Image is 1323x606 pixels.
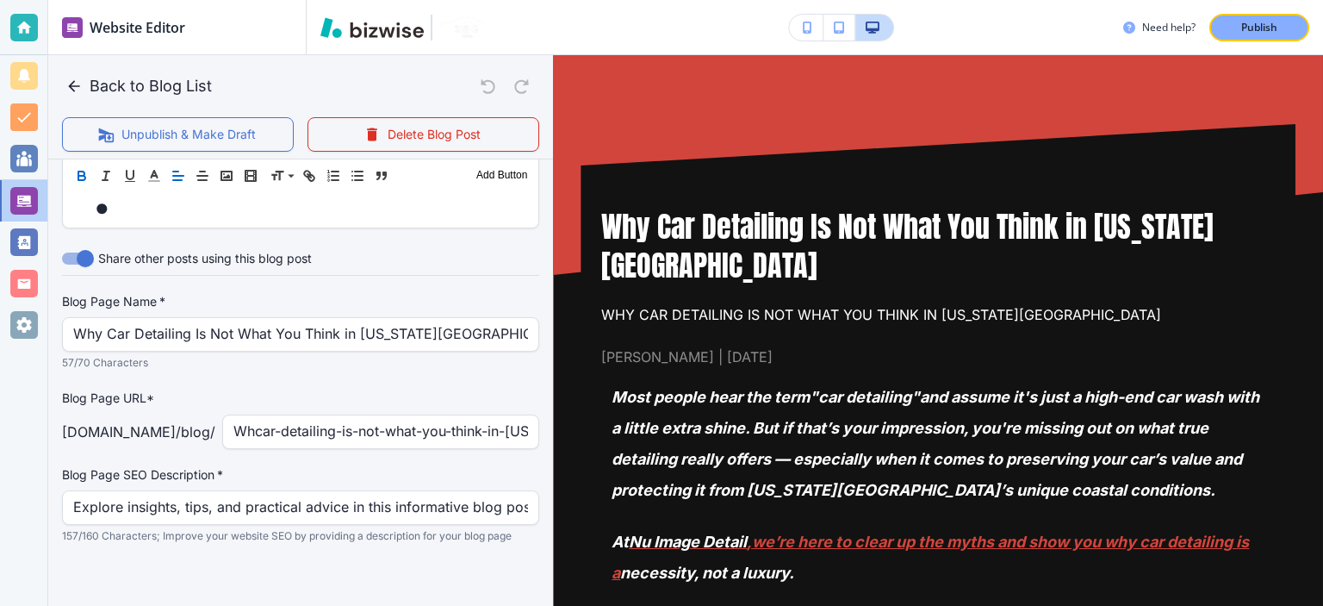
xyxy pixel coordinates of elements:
[62,17,83,38] img: editor icon
[620,564,694,582] span: necessity
[62,466,539,484] label: Blog Page SEO Description
[601,346,1275,368] span: [PERSON_NAME] | [DATE]
[71,131,525,196] span: and still think car detailing is just about making your car shiny for a day — it’s time to rethin...
[62,293,539,310] label: Blog Page Name
[62,528,527,545] p: 157/160 Characters; Improve your website SEO by providing a description for your blog page
[62,69,219,103] button: Back to Blog List
[601,207,1275,284] h1: Why Car Detailing Is Not What You Think in [US_STATE][GEOGRAPHIC_DATA]
[62,422,215,442] p: [DOMAIN_NAME] /blog /
[1241,20,1277,35] p: Publish
[62,389,539,408] p: Blog Page URL*
[62,117,294,152] button: Unpublish & Make Draft
[98,249,312,268] span: Share other posts using this blog post
[629,533,752,551] a: Nu Image Detail,
[629,533,747,551] span: Nu Image Detail
[472,166,531,186] button: Add Button
[629,533,752,551] strong: ,
[1209,14,1309,41] button: Publish
[612,533,629,551] span: At
[320,17,424,38] img: Bizwise Logo
[612,388,810,406] span: Most people hear the term
[612,533,1249,582] a: we’re here to clear up the myths and show you why car detailing is a
[439,16,486,38] img: Your Logo
[1142,20,1196,35] h3: Need help?
[62,354,527,372] p: 57/70 Characters
[90,17,185,38] h2: Website Editor
[612,388,1259,499] span: and assume it's just a high-end car wash with a little extra shine. But if that’s your impression...
[694,564,794,582] span: , not a luxury.
[810,388,920,406] span: "car detailing"
[601,305,1275,325] p: Why Car Detailing Is Not What You Think in [US_STATE][GEOGRAPHIC_DATA]
[307,117,539,152] button: Delete Blog Post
